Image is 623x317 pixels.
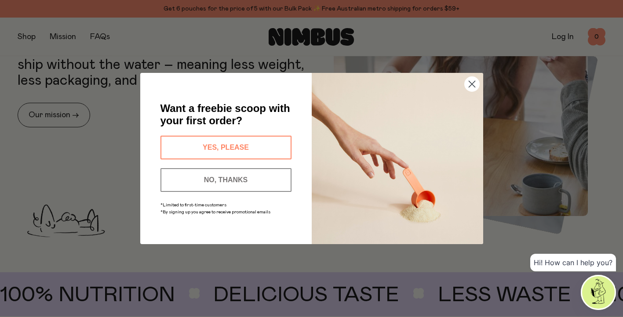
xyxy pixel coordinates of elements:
button: Close dialog [464,76,480,92]
span: *By signing up you agree to receive promotional emails [160,210,270,214]
span: *Limited to first-time customers [160,203,226,207]
button: NO, THANKS [160,168,291,192]
span: Want a freebie scoop with your first order? [160,102,290,126]
img: c0d45117-8e62-4a02-9742-374a5db49d45.jpeg [312,73,483,244]
img: agent [582,276,615,309]
button: YES, PLEASE [160,136,291,159]
div: Hi! How can I help you? [530,254,616,271]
